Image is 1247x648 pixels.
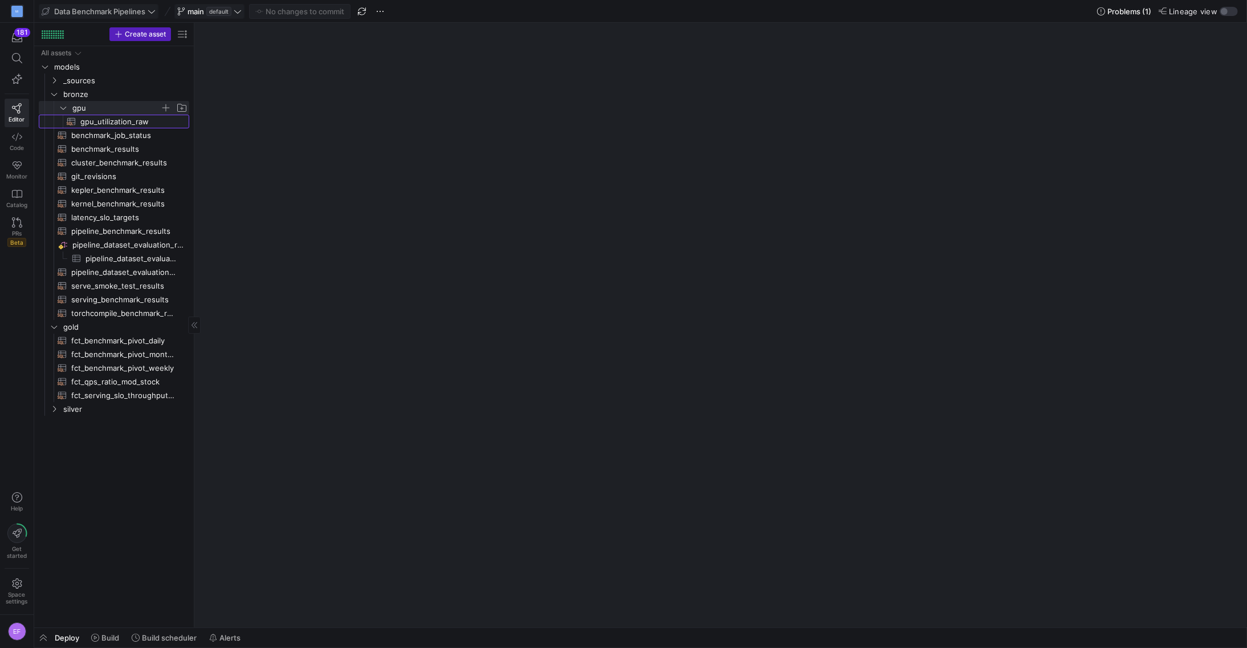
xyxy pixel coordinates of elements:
span: torchcompile_benchmark_results​​​​​​​​​​ [71,307,176,320]
span: Code [10,144,24,151]
div: Press SPACE to select this row. [39,265,189,279]
a: Code [5,127,29,156]
a: fct_qps_ratio_mod_stock​​​​​​​​​​ [39,375,189,388]
button: Problems (1) [1094,4,1154,19]
button: 181 [5,27,29,48]
a: pipeline_dataset_evaluation_results_long​​​​​​​​​ [39,252,189,265]
span: Create asset [125,30,166,38]
span: cluster_benchmark_results​​​​​​​​​​ [71,156,176,169]
a: cluster_benchmark_results​​​​​​​​​​ [39,156,189,169]
span: PRs [12,230,22,237]
div: Press SPACE to select this row. [39,279,189,293]
div: EF [8,622,26,641]
a: fct_benchmark_pivot_daily​​​​​​​​​​ [39,334,189,347]
span: fct_serving_slo_throughput_timeline​​​​​​​​​​ [71,389,176,402]
button: Data Benchmark Pipelines [39,4,158,19]
span: pipeline_dataset_evaluation_results​​​​​​​​​​ [71,266,176,279]
button: EF [5,619,29,643]
span: git_revisions​​​​​​​​​​ [71,170,176,183]
div: Press SPACE to select this row. [39,320,189,334]
span: benchmark_job_status​​​​​​​​​​ [71,129,176,142]
div: Press SPACE to select this row. [39,197,189,210]
div: Press SPACE to select this row. [39,210,189,224]
a: fct_serving_slo_throughput_timeline​​​​​​​​​​ [39,388,189,402]
a: PRsBeta [5,213,29,252]
span: models [54,60,188,74]
span: Problems (1) [1107,7,1151,16]
span: pipeline_dataset_evaluation_results_long​​​​​​​​​ [85,252,176,265]
a: gpu_utilization_raw​​​​​​​​​​ [39,115,189,128]
span: Editor [9,116,25,123]
a: pipeline_dataset_evaluation_results​​​​​​​​​​ [39,265,189,279]
span: Beta [7,238,26,247]
div: Press SPACE to select this row. [39,306,189,320]
span: serving_benchmark_results​​​​​​​​​​ [71,293,176,306]
span: gold [63,321,188,334]
span: kernel_benchmark_results​​​​​​​​​​ [71,197,176,210]
a: torchcompile_benchmark_results​​​​​​​​​​ [39,306,189,320]
span: Build scheduler [142,633,197,642]
span: latency_slo_targets​​​​​​​​​​ [71,211,176,224]
a: serving_benchmark_results​​​​​​​​​​ [39,293,189,306]
div: Press SPACE to select this row. [39,142,189,156]
button: Getstarted [5,519,29,564]
span: gpu [72,102,160,115]
div: Press SPACE to select this row. [39,224,189,238]
div: Press SPACE to select this row. [39,183,189,197]
span: Space settings [6,591,28,605]
a: fct_benchmark_pivot_weekly​​​​​​​​​​ [39,361,189,375]
a: git_revisions​​​​​​​​​​ [39,169,189,183]
div: Press SPACE to select this row. [39,115,189,128]
button: Alerts [204,628,246,647]
div: Press SPACE to select this row. [39,402,189,416]
span: Catalog [6,201,27,208]
span: pipeline_dataset_evaluation_results_long​​​​​​​​ [72,238,188,252]
span: bronze [63,88,188,101]
span: main [188,7,204,16]
span: fct_benchmark_pivot_monthly​​​​​​​​​​ [71,348,176,361]
span: benchmark_results​​​​​​​​​​ [71,143,176,156]
span: pipeline_benchmark_results​​​​​​​​​​ [71,225,176,238]
a: pipeline_dataset_evaluation_results_long​​​​​​​​ [39,238,189,252]
span: Build [101,633,119,642]
span: kepler_benchmark_results​​​​​​​​​​ [71,184,176,197]
span: fct_benchmark_pivot_daily​​​​​​​​​​ [71,334,176,347]
div: Press SPACE to select this row. [39,156,189,169]
a: benchmark_job_status​​​​​​​​​​ [39,128,189,142]
div: Press SPACE to select this row. [39,128,189,142]
div: Press SPACE to select this row. [39,46,189,60]
div: Press SPACE to select this row. [39,169,189,183]
button: Create asset [109,27,171,41]
a: Monitor [5,156,29,184]
div: All assets [41,49,71,57]
span: Help [10,505,24,512]
span: fct_benchmark_pivot_weekly​​​​​​​​​​ [71,362,176,375]
a: latency_slo_targets​​​​​​​​​​ [39,210,189,224]
span: fct_qps_ratio_mod_stock​​​​​​​​​​ [71,375,176,388]
span: _sources [63,74,188,87]
a: Editor [5,99,29,127]
div: Press SPACE to select this row. [39,388,189,402]
span: serve_smoke_test_results​​​​​​​​​​ [71,280,176,293]
div: M [11,6,23,17]
span: Deploy [55,633,79,642]
span: default [206,7,231,16]
div: Press SPACE to select this row. [39,334,189,347]
a: Catalog [5,184,29,213]
a: fct_benchmark_pivot_monthly​​​​​​​​​​ [39,347,189,361]
a: serve_smoke_test_results​​​​​​​​​​ [39,279,189,293]
div: Press SPACE to select this row. [39,375,189,388]
span: Alerts [219,633,241,642]
div: Press SPACE to select this row. [39,293,189,306]
div: Press SPACE to select this row. [39,347,189,361]
div: Press SPACE to select this row. [39,87,189,101]
button: maindefault [174,4,244,19]
div: Press SPACE to select this row. [39,252,189,265]
span: Data Benchmark Pipelines [54,7,145,16]
button: Build scheduler [127,628,202,647]
a: Spacesettings [5,573,29,610]
button: Help [5,487,29,517]
div: Press SPACE to select this row. [39,238,189,252]
a: kernel_benchmark_results​​​​​​​​​​ [39,197,189,210]
a: M [5,2,29,21]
